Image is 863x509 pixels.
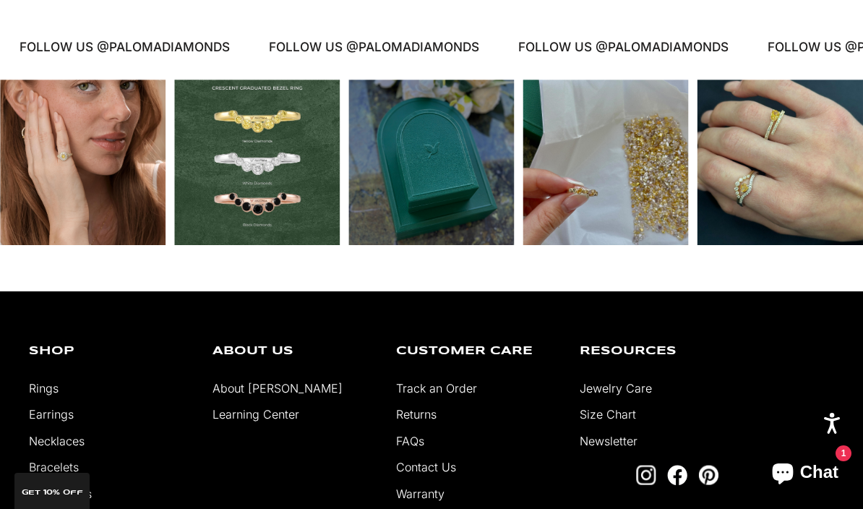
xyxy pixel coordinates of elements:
p: Shop [29,346,191,357]
a: Follow on Instagram [636,465,656,485]
div: GET 10% Off [14,473,90,509]
p: About Us [212,346,374,357]
a: Earrings [29,407,74,422]
a: Returns [396,407,437,422]
inbox-online-store-chat: Shopify online store chat [759,450,851,497]
a: Necklaces [29,434,85,448]
a: Contact Us [396,460,456,474]
a: FAQs [396,434,424,448]
p: Resources [580,346,742,357]
a: Size Chart [580,407,636,422]
div: Instagram post opens in a popup [523,80,689,245]
a: Rings [29,381,59,395]
a: Jewelry Care [580,381,652,395]
span: GET 10% Off [22,489,83,496]
a: Follow on Pinterest [698,465,718,485]
div: Instagram post opens in a popup [697,80,863,245]
a: Learning Center [212,407,299,422]
a: About [PERSON_NAME] [212,381,343,395]
a: Newsletter [580,434,637,448]
p: FOLLOW US @PALOMADIAMONDS [267,37,477,57]
div: Instagram post opens in a popup [348,80,514,245]
a: Track an Order [396,381,477,395]
p: FOLLOW US @PALOMADIAMONDS [516,37,726,57]
a: Warranty [396,487,445,501]
p: FOLLOW US @PALOMADIAMONDS [17,37,228,57]
div: Instagram post opens in a popup [174,80,340,245]
a: Follow on Facebook [667,465,687,485]
a: Bracelets [29,460,79,474]
p: Customer Care [396,346,558,357]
